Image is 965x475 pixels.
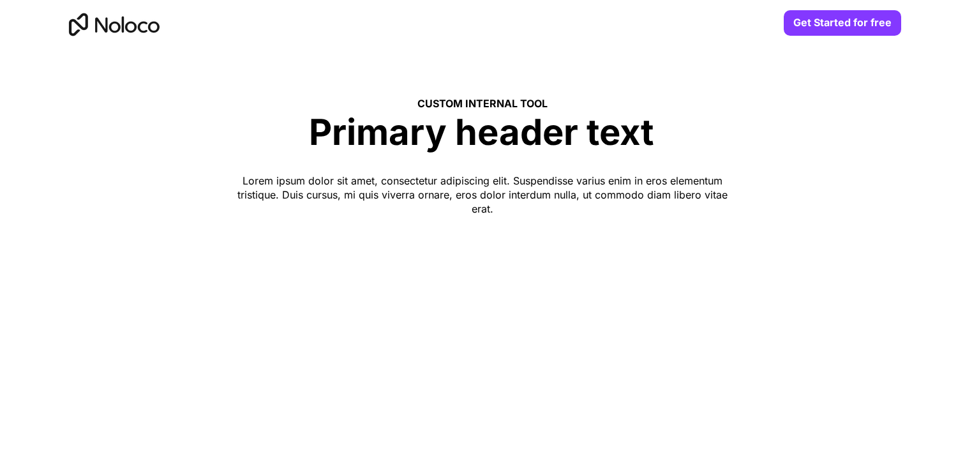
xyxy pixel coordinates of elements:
[237,174,728,215] span: Lorem ipsum dolor sit amet, consectetur adipiscing elit. Suspendisse varius enim in eros elementu...
[309,110,654,154] span: Primary header text
[784,10,901,36] a: Get Started for free
[417,97,548,110] span: CUSTOM INTERNAL TOOL
[793,16,892,29] strong: Get Started for free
